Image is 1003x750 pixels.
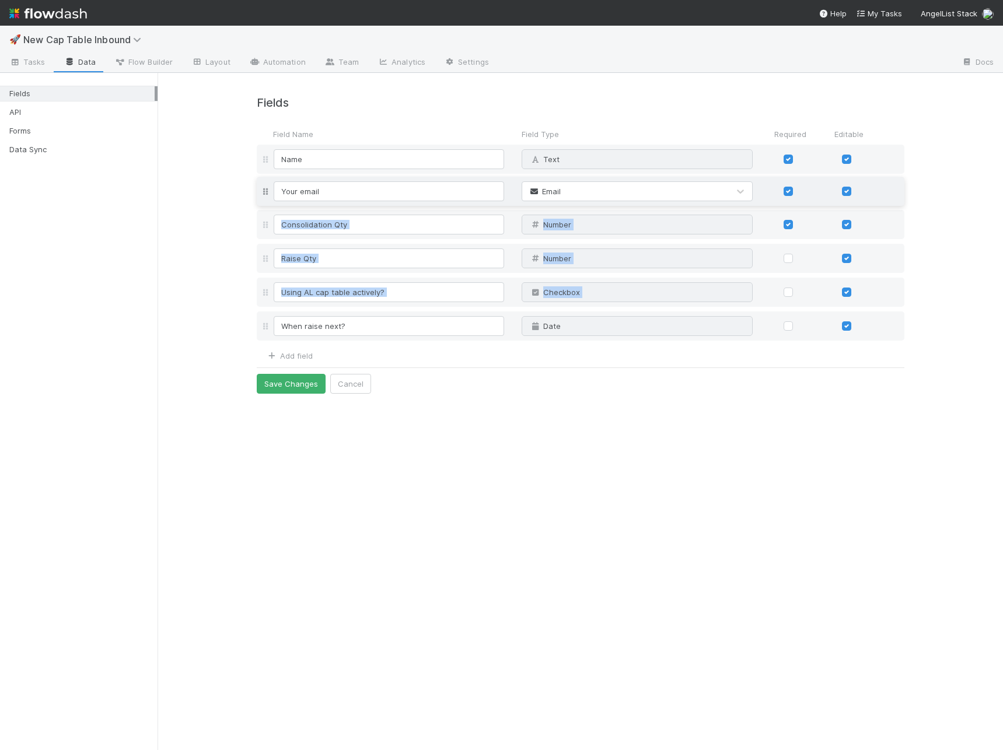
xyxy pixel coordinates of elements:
div: Data Sync [9,142,155,157]
a: Layout [182,54,240,72]
img: logo-inverted-e16ddd16eac7371096b0.svg [9,3,87,23]
div: Forms [9,124,155,138]
div: Fields [9,86,155,101]
input: Untitled field [274,316,505,336]
div: Field Name [271,128,513,140]
h4: Fields [257,96,904,110]
span: Text [529,155,560,164]
span: Tasks [9,56,46,68]
a: Analytics [368,54,435,72]
span: My Tasks [856,9,902,18]
span: Number [529,254,571,263]
input: Untitled field [274,215,505,234]
input: Untitled field [274,248,505,268]
div: Help [819,8,847,19]
a: Docs [952,54,1003,72]
a: Settings [435,54,498,72]
span: Date [529,321,561,331]
a: Add field [266,351,313,360]
span: Checkbox [529,288,580,297]
a: Data [55,54,105,72]
span: 🚀 [9,34,21,44]
a: My Tasks [856,8,902,19]
button: Save Changes [257,374,326,394]
input: Untitled field [274,149,505,169]
input: Untitled field [274,282,505,302]
img: avatar_3b634316-3333-4b71-9158-cd5ac1fcb182.png [982,8,994,20]
span: Flow Builder [114,56,173,68]
a: Team [315,54,368,72]
span: New Cap Table Inbound [23,34,147,45]
div: Editable [820,128,878,140]
div: Required [761,128,820,140]
span: AngelList Stack [921,9,977,18]
div: API [9,105,155,120]
div: Field Type [513,128,761,140]
a: Flow Builder [105,54,182,72]
button: Cancel [330,374,371,394]
a: Automation [240,54,315,72]
span: Number [529,220,571,229]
